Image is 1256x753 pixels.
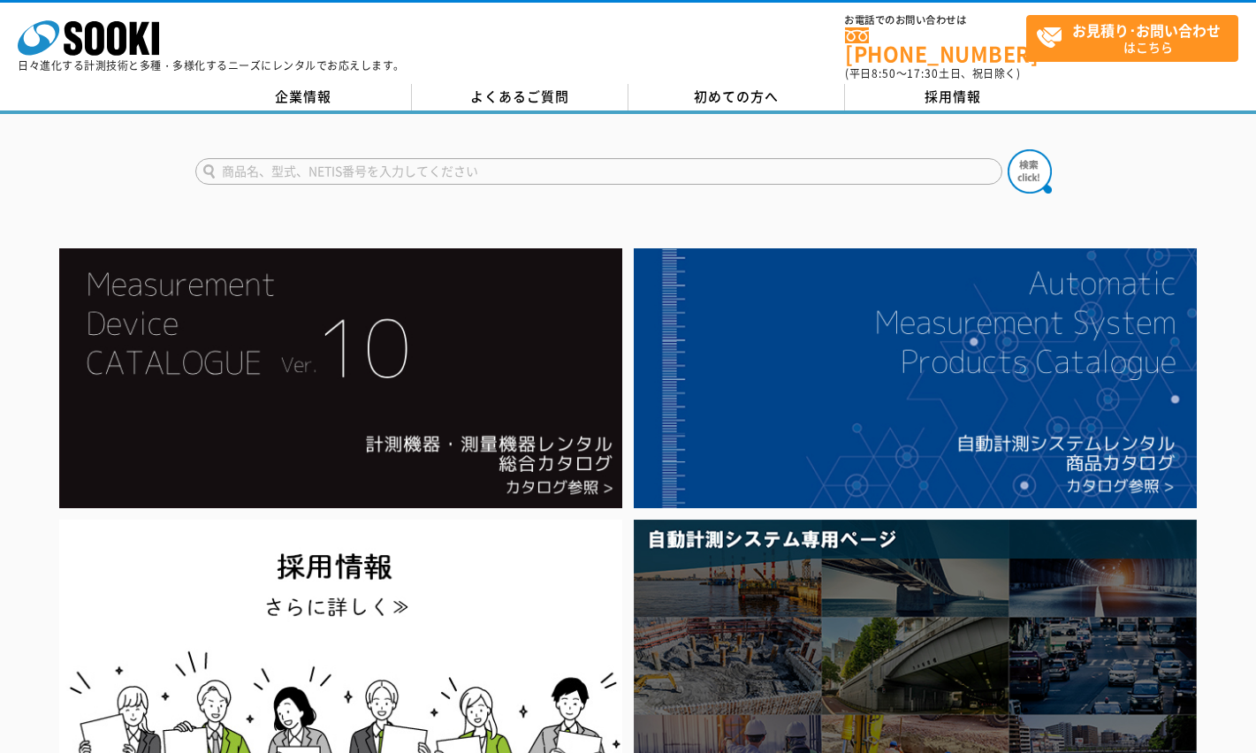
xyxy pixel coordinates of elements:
[1072,19,1221,41] strong: お見積り･お問い合わせ
[1026,15,1238,62] a: お見積り･お問い合わせはこちら
[412,84,628,110] a: よくあるご質問
[18,60,405,71] p: 日々進化する計測技術と多種・多様化するニーズにレンタルでお応えします。
[845,15,1026,26] span: お電話でのお問い合わせは
[628,84,845,110] a: 初めての方へ
[845,27,1026,64] a: [PHONE_NUMBER]
[634,248,1197,508] img: 自動計測システムカタログ
[845,84,1062,110] a: 採用情報
[1036,16,1237,60] span: はこちら
[195,158,1002,185] input: 商品名、型式、NETIS番号を入力してください
[907,65,939,81] span: 17:30
[694,87,779,106] span: 初めての方へ
[195,84,412,110] a: 企業情報
[845,65,1020,81] span: (平日 ～ 土日、祝日除く)
[59,248,622,508] img: Catalog Ver10
[872,65,896,81] span: 8:50
[1008,149,1052,194] img: btn_search.png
